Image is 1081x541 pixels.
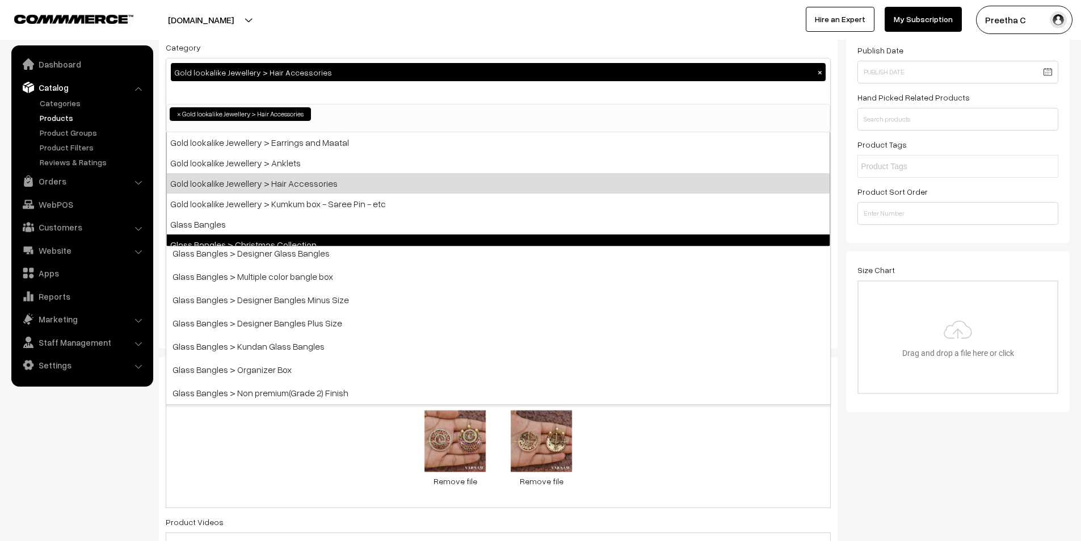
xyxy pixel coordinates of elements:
[166,288,830,311] span: Glass Bangles > Designer Bangles Minus Size
[37,156,149,168] a: Reviews & Ratings
[14,263,149,283] a: Apps
[166,241,830,265] span: Glass Bangles > Designer Glass Bangles
[128,6,274,34] button: [DOMAIN_NAME]
[857,202,1058,225] input: Enter Number
[14,171,149,191] a: Orders
[14,217,149,237] a: Customers
[857,44,903,56] label: Publish Date
[14,54,149,74] a: Dashboard
[167,173,830,194] li: Gold lookalike Jewellery > Hair Accessories
[14,286,149,307] a: Reports
[1050,11,1067,28] img: user
[166,516,224,528] label: Product Videos
[14,15,133,23] img: COMMMERCE
[14,11,113,25] a: COMMMERCE
[170,107,311,121] li: Gold lookalike Jewellery > Hair Accessories
[167,214,830,234] li: Glass Bangles
[37,127,149,139] a: Product Groups
[37,112,149,124] a: Products
[857,61,1058,83] input: Publish Date
[14,240,149,261] a: Website
[166,41,201,53] label: Category
[14,77,149,98] a: Catalog
[37,141,149,153] a: Product Filters
[857,264,895,276] label: Size Chart
[167,153,830,173] li: Gold lookalike Jewellery > Anklets
[861,161,960,173] input: Product Tags
[14,309,149,329] a: Marketing
[885,7,962,32] a: My Subscription
[806,7,874,32] a: Hire an Expert
[857,186,928,198] label: Product Sort Order
[421,475,489,487] a: Remove file
[167,194,830,214] li: Gold lookalike Jewellery > Kumkum box - Saree Pin - etc
[857,139,907,150] label: Product Tags
[166,381,830,404] span: Glass Bangles > Non premium(Grade 2) Finish
[166,334,830,358] span: Glass Bangles > Kundan Glass Bangles
[14,355,149,375] a: Settings
[167,132,830,153] li: Gold lookalike Jewellery > Earrings and Maatal
[857,91,970,103] label: Hand Picked Related Products
[171,63,826,81] div: Gold lookalike Jewellery > Hair Accessories
[166,311,830,334] span: Glass Bangles > Designer Bangles Plus Size
[857,108,1058,131] input: Search products
[14,194,149,215] a: WebPOS
[37,97,149,109] a: Categories
[166,358,830,381] span: Glass Bangles > Organizer Box
[166,265,830,288] span: Glass Bangles > Multiple color bangle box
[177,109,181,119] span: ×
[507,475,575,487] a: Remove file
[167,234,830,255] li: Glass Bangles > Christmas Collection
[815,67,825,77] button: ×
[14,332,149,353] a: Staff Management
[976,6,1072,34] button: Preetha C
